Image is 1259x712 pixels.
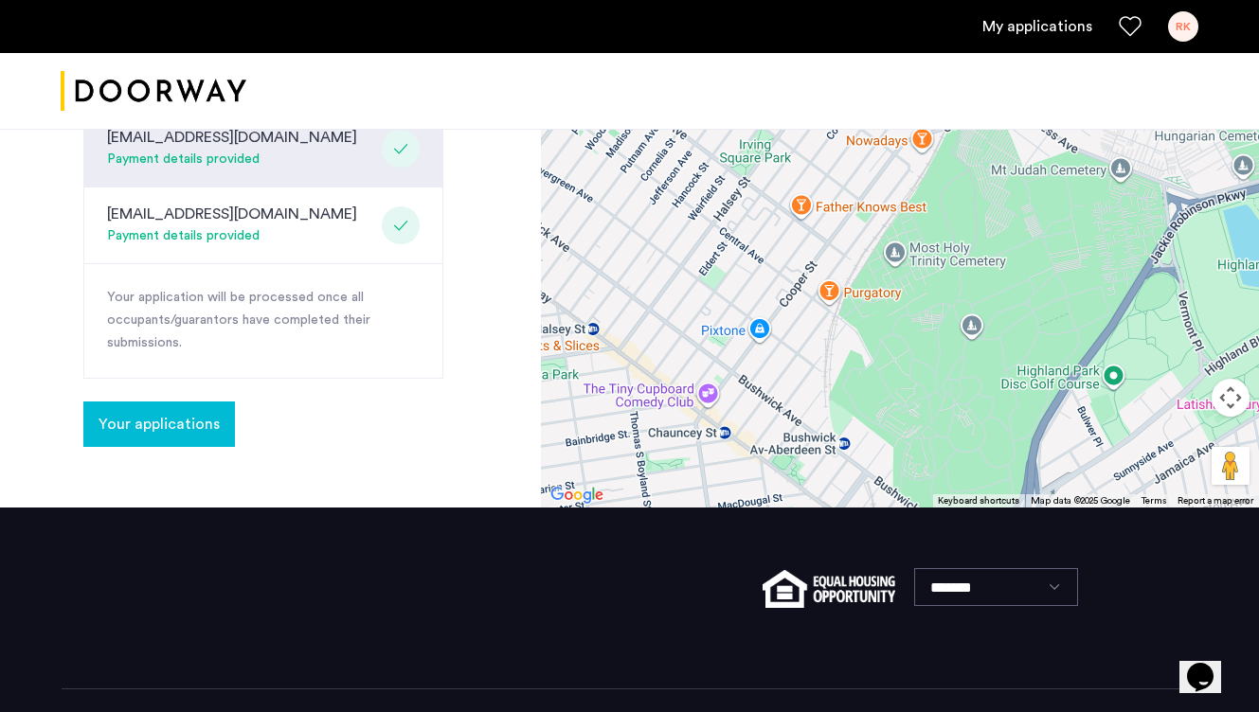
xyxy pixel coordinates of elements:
div: [EMAIL_ADDRESS][DOMAIN_NAME] [107,203,357,225]
button: Drag Pegman onto the map to open Street View [1212,447,1250,485]
select: Language select [914,568,1078,606]
iframe: chat widget [1179,636,1240,693]
a: My application [982,15,1092,38]
img: Google [546,483,608,507]
div: RK [1168,11,1198,42]
img: equal-housing.png [763,570,894,608]
a: Cazamio logo [61,56,246,127]
a: Open this area in Google Maps (opens a new window) [546,483,608,507]
span: Map data ©2025 Google [1031,496,1130,506]
p: Your application will be processed once all occupants/guarantors have completed their submissions. [107,287,420,355]
a: Favorites [1119,15,1142,38]
cazamio-button: Go to application [83,417,235,432]
div: Payment details provided [107,225,357,248]
div: [EMAIL_ADDRESS][DOMAIN_NAME] [107,126,357,149]
img: logo [61,56,246,127]
span: Your applications [99,413,220,436]
button: Keyboard shortcuts [938,494,1019,507]
a: Terms (opens in new tab) [1142,494,1166,507]
div: Payment details provided [107,149,357,171]
button: button [83,401,235,447]
button: Map camera controls [1212,379,1250,417]
a: Report a map error [1178,494,1253,507]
